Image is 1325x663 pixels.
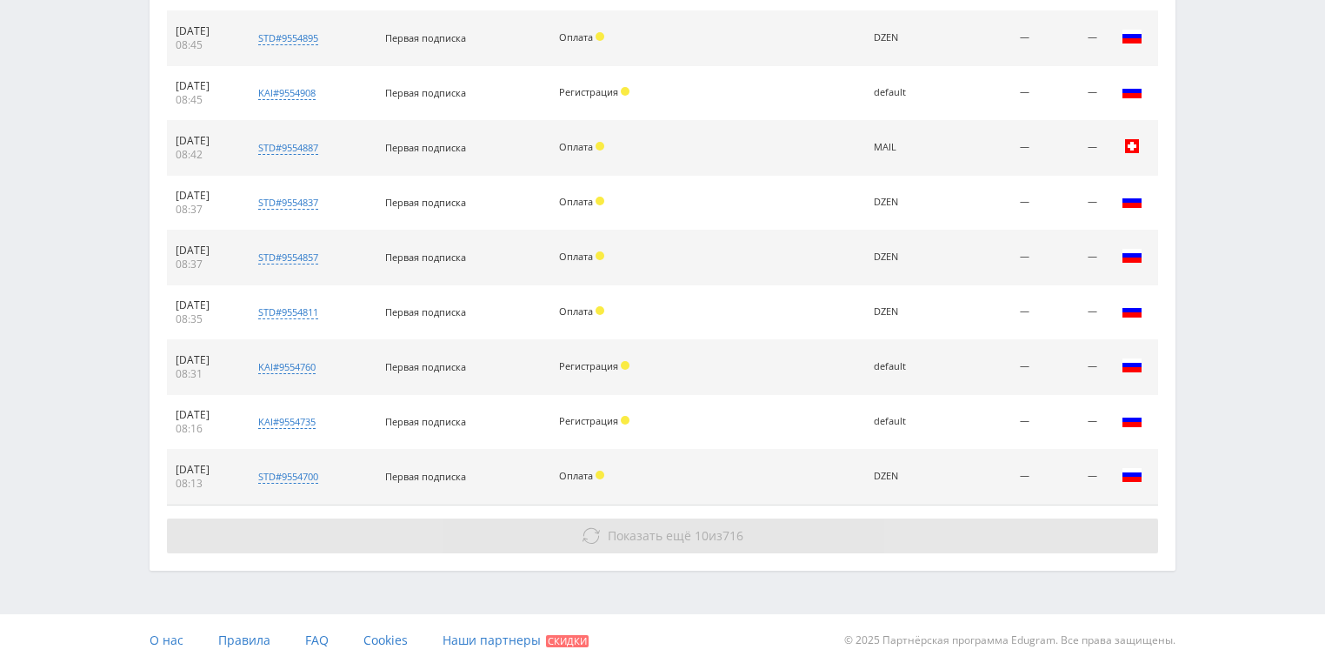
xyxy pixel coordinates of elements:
[385,86,466,99] span: Первая подписка
[1122,81,1142,102] img: rus.png
[941,450,1038,505] td: —
[167,519,1158,553] button: Показать ещё 10из716
[176,189,233,203] div: [DATE]
[941,395,1038,450] td: —
[874,197,932,208] div: DZEN
[176,463,233,477] div: [DATE]
[621,361,629,370] span: Холд
[608,527,743,544] span: из
[176,298,233,312] div: [DATE]
[150,632,183,648] span: О нас
[596,32,604,41] span: Холд
[176,258,233,271] div: 08:37
[1122,245,1142,266] img: rus.png
[1122,465,1142,486] img: rus.png
[1038,340,1106,395] td: —
[258,305,318,319] div: std#9554811
[385,196,466,209] span: Первая подписка
[695,527,709,544] span: 10
[385,360,466,373] span: Первая подписка
[258,141,318,155] div: std#9554887
[546,635,589,647] span: Скидки
[305,632,329,648] span: FAQ
[176,24,233,38] div: [DATE]
[1122,410,1142,431] img: rus.png
[596,197,604,205] span: Холд
[385,31,466,44] span: Первая подписка
[385,141,466,154] span: Первая подписка
[1122,300,1142,321] img: rus.png
[874,32,932,44] div: DZEN
[874,361,932,372] div: default
[874,416,932,427] div: default
[176,244,233,258] div: [DATE]
[218,632,270,648] span: Правила
[1038,450,1106,505] td: —
[722,527,743,544] span: 716
[874,251,932,263] div: DZEN
[559,140,593,153] span: Оплата
[176,203,233,217] div: 08:37
[443,632,541,648] span: Наши партнеры
[1038,176,1106,231] td: —
[941,121,1038,176] td: —
[559,359,618,372] span: Регистрация
[559,195,593,208] span: Оплата
[258,196,318,210] div: std#9554837
[1122,355,1142,376] img: rus.png
[363,632,408,648] span: Cookies
[941,285,1038,340] td: —
[941,176,1038,231] td: —
[176,134,233,148] div: [DATE]
[258,415,316,429] div: kai#9554735
[176,312,233,326] div: 08:35
[385,305,466,318] span: Первая подписка
[258,360,316,374] div: kai#9554760
[258,86,316,100] div: kai#9554908
[1038,121,1106,176] td: —
[385,415,466,428] span: Первая подписка
[559,250,593,263] span: Оплата
[176,422,233,436] div: 08:16
[559,305,593,318] span: Оплата
[596,306,604,315] span: Холд
[1038,395,1106,450] td: —
[596,251,604,260] span: Холд
[941,231,1038,285] td: —
[596,471,604,479] span: Холд
[621,87,629,96] span: Холд
[874,142,932,153] div: MAIL
[1122,136,1142,157] img: che.png
[559,30,593,44] span: Оплата
[176,79,233,93] div: [DATE]
[176,353,233,367] div: [DATE]
[941,66,1038,121] td: —
[608,527,691,544] span: Показать ещё
[559,414,618,427] span: Регистрация
[941,11,1038,66] td: —
[385,251,466,264] span: Первая подписка
[258,31,318,45] div: std#9554895
[1122,191,1142,211] img: rus.png
[176,367,233,381] div: 08:31
[176,408,233,422] div: [DATE]
[559,85,618,98] span: Регистрация
[874,87,932,98] div: default
[874,471,932,482] div: DZEN
[258,470,318,484] div: std#9554700
[258,251,318,265] div: std#9554857
[1038,285,1106,340] td: —
[1038,66,1106,121] td: —
[559,469,593,482] span: Оплата
[596,142,604,151] span: Холд
[176,93,233,107] div: 08:45
[176,148,233,162] div: 08:42
[1038,231,1106,285] td: —
[1038,11,1106,66] td: —
[621,416,629,425] span: Холд
[874,306,932,318] div: DZEN
[176,477,233,491] div: 08:13
[385,470,466,483] span: Первая подписка
[941,340,1038,395] td: —
[1122,26,1142,47] img: rus.png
